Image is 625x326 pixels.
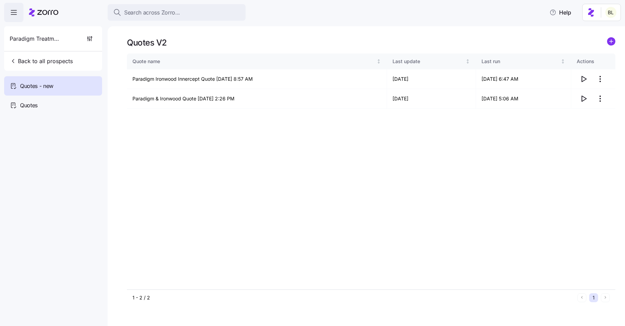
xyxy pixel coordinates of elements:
[607,37,615,48] a: add icon
[577,58,610,65] div: Actions
[10,57,73,65] span: Back to all prospects
[544,6,577,19] button: Help
[393,58,464,65] div: Last update
[132,294,575,301] div: 1 - 2 / 2
[4,96,102,115] a: Quotes
[465,59,470,64] div: Not sorted
[108,4,246,21] button: Search across Zorro...
[7,54,76,68] button: Back to all prospects
[127,37,167,48] h1: Quotes V2
[4,76,102,96] a: Quotes - new
[560,59,565,64] div: Not sorted
[20,101,38,110] span: Quotes
[601,293,610,302] button: Next page
[387,89,476,109] td: [DATE]
[589,293,598,302] button: 1
[132,58,375,65] div: Quote name
[387,69,476,89] td: [DATE]
[605,7,616,18] img: 2fabda6663eee7a9d0b710c60bc473af
[482,58,559,65] div: Last run
[127,53,387,69] th: Quote nameNot sorted
[577,293,586,302] button: Previous page
[476,89,571,109] td: [DATE] 5:06 AM
[127,69,387,89] td: Paradigm Ironwood Innercept Quote [DATE] 8:57 AM
[127,89,387,109] td: Paradigm & Ironwood Quote [DATE] 2:26 PM
[607,37,615,46] svg: add icon
[476,53,571,69] th: Last runNot sorted
[20,82,53,90] span: Quotes - new
[387,53,476,69] th: Last updateNot sorted
[549,8,571,17] span: Help
[10,34,59,43] span: Paradigm Treatment
[476,69,571,89] td: [DATE] 6:47 AM
[124,8,180,17] span: Search across Zorro...
[376,59,381,64] div: Not sorted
